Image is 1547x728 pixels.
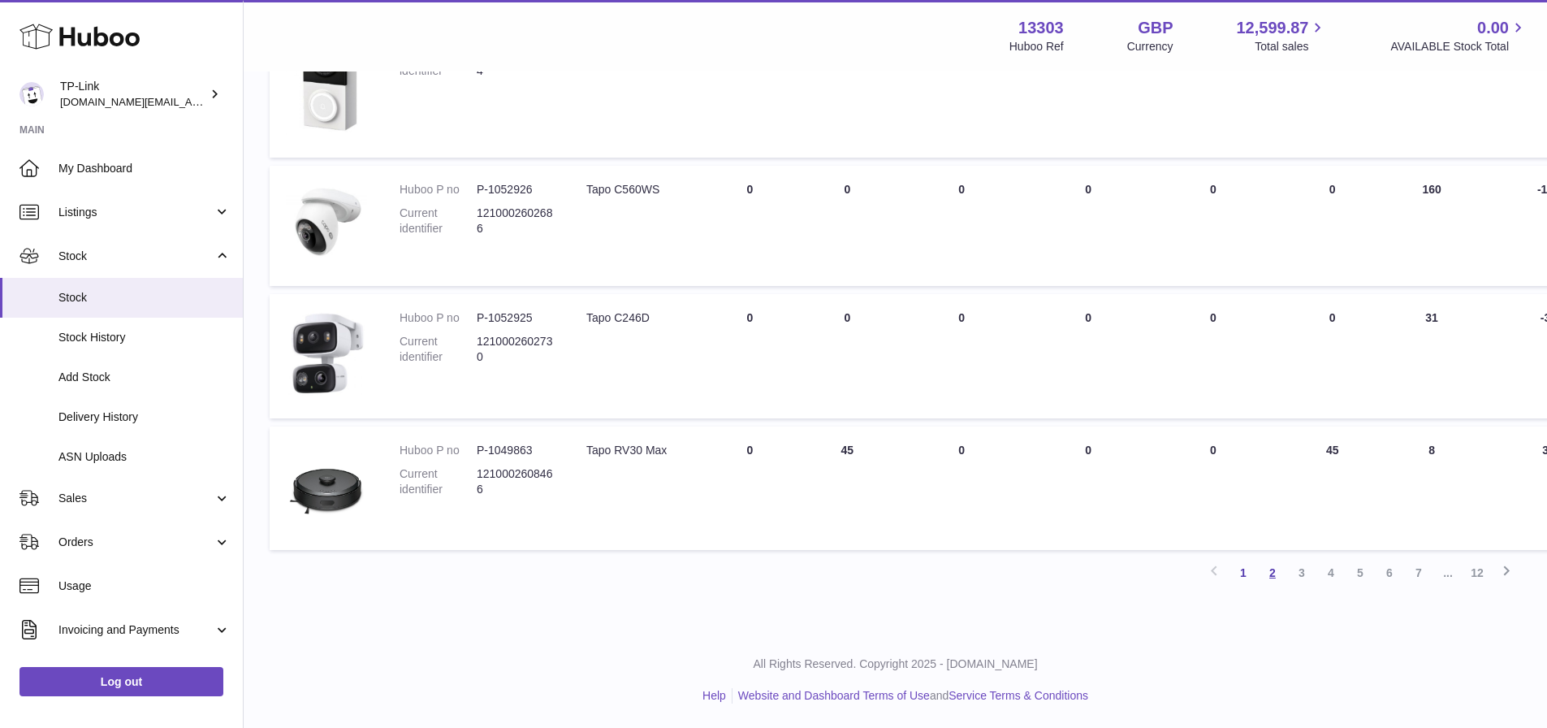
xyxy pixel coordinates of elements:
[58,249,214,264] span: Stock
[1138,17,1173,39] strong: GBP
[586,310,685,326] div: Tapo C246D
[1404,558,1433,587] a: 7
[586,443,685,458] div: Tapo RV30 Max
[1027,294,1149,418] td: 0
[286,310,367,398] img: product image
[19,667,223,696] a: Log out
[701,294,798,418] td: 0
[586,182,685,197] div: Tapo C560WS
[286,443,367,531] img: product image
[1463,558,1492,587] a: 12
[477,443,554,458] dd: P-1049863
[1210,183,1216,196] span: 0
[949,689,1088,702] a: Service Terms & Conditions
[701,427,798,551] td: 0
[400,310,477,326] dt: Huboo P no
[701,8,798,158] td: 0
[896,294,1027,418] td: 0
[400,443,477,458] dt: Huboo P no
[286,24,367,137] img: product image
[477,466,554,497] dd: 1210002608466
[400,466,477,497] dt: Current identifier
[58,449,231,465] span: ASN Uploads
[738,689,930,702] a: Website and Dashboard Terms of Use
[1477,17,1509,39] span: 0.00
[286,182,367,266] img: product image
[400,182,477,197] dt: Huboo P no
[1287,558,1316,587] a: 3
[58,491,214,506] span: Sales
[58,290,231,305] span: Stock
[1210,311,1216,324] span: 0
[1388,8,1476,158] td: 42
[58,622,214,638] span: Invoicing and Payments
[1255,39,1327,54] span: Total sales
[1388,294,1476,418] td: 31
[58,578,231,594] span: Usage
[798,427,896,551] td: 45
[1316,558,1346,587] a: 4
[257,656,1534,672] p: All Rights Reserved. Copyright 2025 - [DOMAIN_NAME]
[58,161,231,176] span: My Dashboard
[58,409,231,425] span: Delivery History
[896,427,1027,551] td: 0
[477,334,554,365] dd: 1210002602730
[19,82,44,106] img: purchase.uk@tp-link.com
[798,8,896,158] td: 101
[1277,8,1388,158] td: 100
[58,205,214,220] span: Listings
[400,334,477,365] dt: Current identifier
[896,8,1027,158] td: 0
[1127,39,1173,54] div: Currency
[1018,17,1064,39] strong: 13303
[1027,166,1149,286] td: 0
[701,166,798,286] td: 0
[732,688,1088,704] li: and
[1229,558,1258,587] a: 1
[1277,294,1388,418] td: 0
[477,310,554,326] dd: P-1052925
[1258,558,1287,587] a: 2
[702,689,726,702] a: Help
[1277,166,1388,286] td: 0
[1390,17,1528,54] a: 0.00 AVAILABLE Stock Total
[60,95,323,108] span: [DOMAIN_NAME][EMAIL_ADDRESS][DOMAIN_NAME]
[60,79,206,110] div: TP-Link
[1390,39,1528,54] span: AVAILABLE Stock Total
[1388,427,1476,551] td: 8
[1388,166,1476,286] td: 160
[400,206,477,236] dt: Current identifier
[58,535,214,550] span: Orders
[798,166,896,286] td: 0
[1236,17,1327,54] a: 12,599.87 Total sales
[1027,8,1149,158] td: 1
[477,206,554,236] dd: 1210002602686
[798,294,896,418] td: 0
[1210,444,1216,457] span: 0
[1277,427,1388,551] td: 45
[896,166,1027,286] td: 0
[58,330,231,345] span: Stock History
[1346,558,1375,587] a: 5
[1027,427,1149,551] td: 0
[58,370,231,385] span: Add Stock
[1009,39,1064,54] div: Huboo Ref
[1236,17,1308,39] span: 12,599.87
[1375,558,1404,587] a: 6
[1433,558,1463,587] span: ...
[477,182,554,197] dd: P-1052926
